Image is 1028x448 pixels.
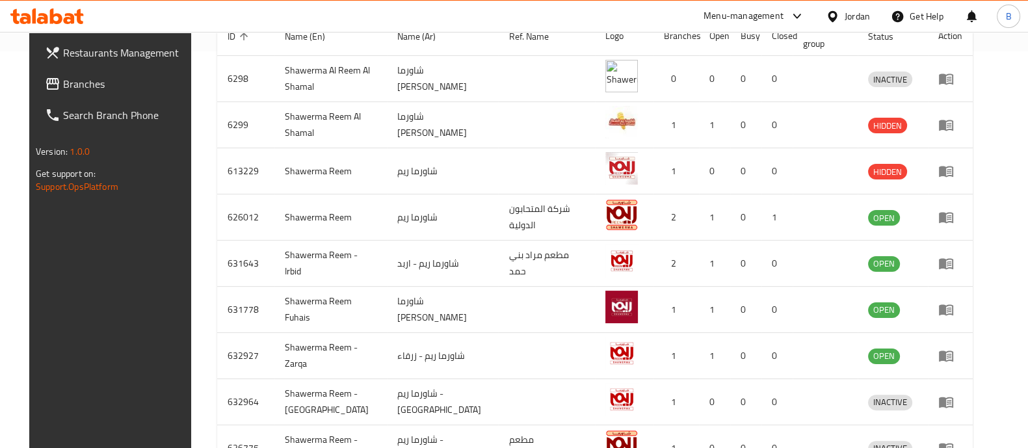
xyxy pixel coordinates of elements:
[387,379,499,425] td: شاورما ريم - [GEOGRAPHIC_DATA]
[63,107,191,123] span: Search Branch Phone
[34,68,201,99] a: Branches
[274,287,387,333] td: Shawerma Reem Fuhais
[803,20,842,51] span: POS group
[938,302,962,317] div: Menu
[605,152,638,185] img: Shawerma Reem
[387,148,499,194] td: شاورما ريم
[605,383,638,415] img: Shawerma Reem - Amman
[34,37,201,68] a: Restaurants Management
[868,395,912,410] span: INACTIVE
[653,102,699,148] td: 1
[699,333,730,379] td: 1
[730,241,761,287] td: 0
[498,194,595,241] td: شركة المتحابون الدولية
[868,210,900,226] div: OPEN
[653,287,699,333] td: 1
[868,164,907,179] div: HIDDEN
[761,333,793,379] td: 0
[868,349,900,364] div: OPEN
[868,118,907,133] span: HIDDEN
[605,198,638,231] img: Shawerma Reem
[387,241,499,287] td: شاورما ريم - اربد
[730,287,761,333] td: 0
[761,148,793,194] td: 0
[36,165,96,182] span: Get support on:
[217,379,274,425] td: 632964
[938,117,962,133] div: Menu
[217,148,274,194] td: 613229
[761,16,793,56] th: Closed
[868,302,900,318] div: OPEN
[274,241,387,287] td: Shawerma Reem - Irbid
[730,16,761,56] th: Busy
[397,29,453,44] span: Name (Ar)
[699,56,730,102] td: 0
[938,71,962,86] div: Menu
[387,56,499,102] td: شاورما [PERSON_NAME]
[1005,9,1011,23] span: B
[761,56,793,102] td: 0
[938,209,962,225] div: Menu
[699,16,730,56] th: Open
[217,194,274,241] td: 626012
[868,165,907,179] span: HIDDEN
[699,148,730,194] td: 0
[868,72,912,87] span: INACTIVE
[699,241,730,287] td: 1
[217,241,274,287] td: 631643
[699,102,730,148] td: 1
[34,99,201,131] a: Search Branch Phone
[730,333,761,379] td: 0
[938,256,962,271] div: Menu
[217,102,274,148] td: 6299
[217,287,274,333] td: 631778
[274,102,387,148] td: Shawerma Reem Al Shamal
[605,106,638,138] img: Shawerma Reem Al Shamal
[868,29,910,44] span: Status
[761,102,793,148] td: 0
[761,194,793,241] td: 1
[274,148,387,194] td: Shawerma Reem
[868,302,900,317] span: OPEN
[274,56,387,102] td: Shawerma Al Reem Al Shamal
[70,143,90,160] span: 1.0.0
[730,56,761,102] td: 0
[217,56,274,102] td: 6298
[653,241,699,287] td: 2
[699,287,730,333] td: 1
[730,379,761,425] td: 0
[228,29,252,44] span: ID
[653,148,699,194] td: 1
[653,194,699,241] td: 2
[605,244,638,277] img: Shawerma Reem - Irbid
[868,211,900,226] span: OPEN
[285,29,342,44] span: Name (En)
[730,194,761,241] td: 0
[761,241,793,287] td: 0
[938,163,962,179] div: Menu
[761,379,793,425] td: 0
[387,333,499,379] td: شاورما ريم - زرقاء
[938,348,962,363] div: Menu
[845,9,870,23] div: Jordan
[605,337,638,369] img: Shawerma Reem - Zarqa
[704,8,784,24] div: Menu-management
[868,256,900,272] div: OPEN
[36,178,118,195] a: Support.OpsPlatform
[653,16,699,56] th: Branches
[387,102,499,148] td: شاورما [PERSON_NAME]
[274,333,387,379] td: Shawerma Reem - Zarqa
[605,60,638,92] img: Shawerma Al Reem Al Shamal
[605,291,638,323] img: Shawerma Reem Fuhais
[653,379,699,425] td: 1
[498,241,595,287] td: مطعم مراد بني حمد
[274,379,387,425] td: Shawerma Reem - [GEOGRAPHIC_DATA]
[36,143,68,160] span: Version:
[730,102,761,148] td: 0
[699,379,730,425] td: 0
[699,194,730,241] td: 1
[274,194,387,241] td: Shawerma Reem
